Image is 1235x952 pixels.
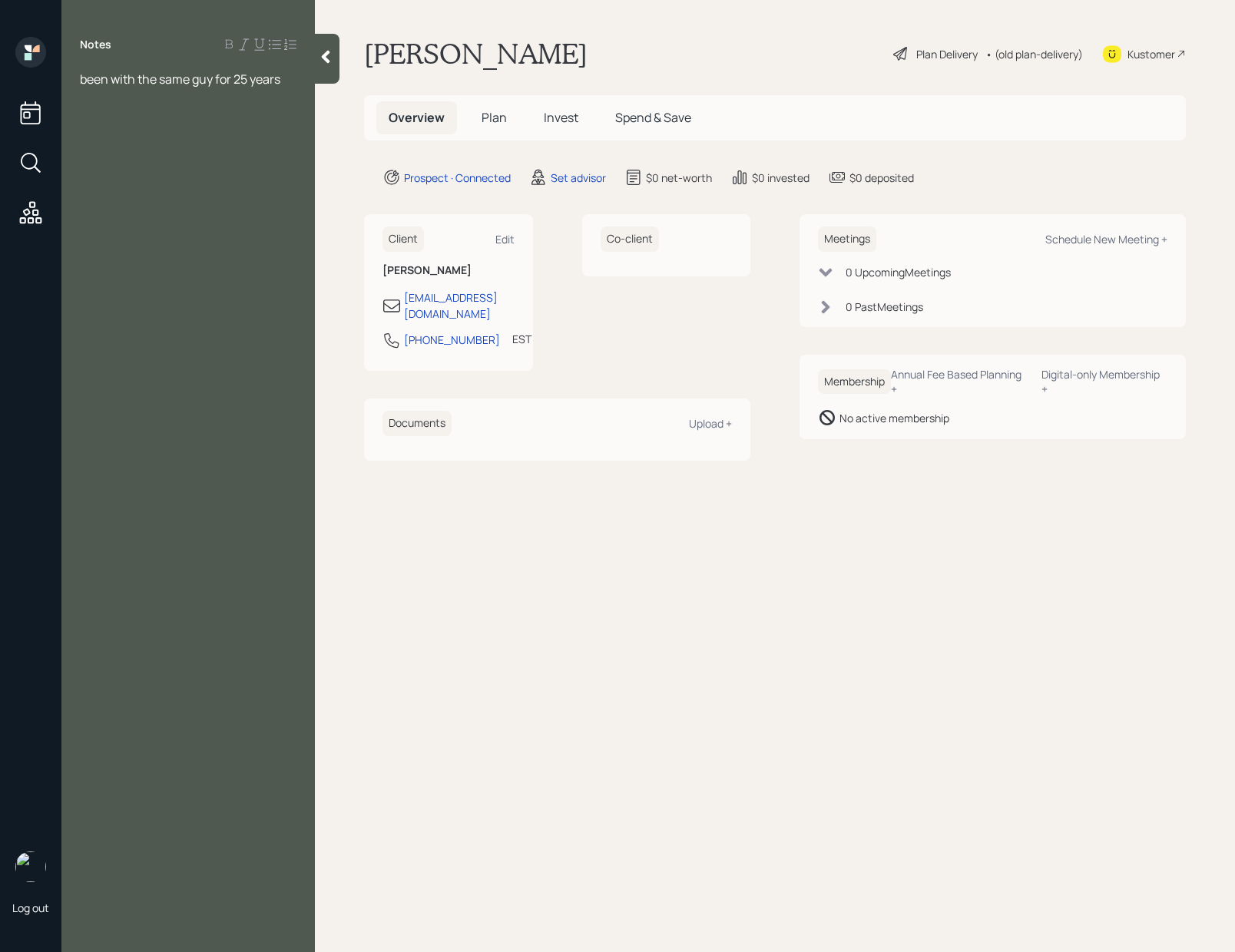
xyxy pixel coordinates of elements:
[404,289,515,322] div: [EMAIL_ADDRESS][DOMAIN_NAME]
[752,170,810,186] div: $0 invested
[12,901,49,915] div: Log out
[404,332,500,348] div: [PHONE_NUMBER]
[551,170,606,186] div: Set advisor
[839,410,949,426] div: No active membership
[80,37,111,52] label: Notes
[482,109,507,126] span: Plan
[916,46,978,62] div: Plan Delivery
[985,46,1083,62] div: • (old plan-delivery)
[1127,46,1175,62] div: Kustomer
[601,226,659,252] h6: Co-client
[689,416,732,431] div: Upload +
[15,851,46,882] img: retirable_logo.png
[382,226,424,252] h6: Client
[891,367,1029,396] div: Annual Fee Based Planning +
[382,411,452,436] h6: Documents
[1045,232,1167,246] div: Schedule New Meeting +
[846,264,951,280] div: 0 Upcoming Meeting s
[846,299,923,315] div: 0 Past Meeting s
[80,71,280,88] span: been with the same guy for 25 years
[382,264,515,277] h6: [PERSON_NAME]
[818,369,891,395] h6: Membership
[849,170,914,186] div: $0 deposited
[615,109,691,126] span: Spend & Save
[1041,367,1167,396] div: Digital-only Membership +
[495,232,515,246] div: Edit
[512,331,531,347] div: EST
[364,37,588,71] h1: [PERSON_NAME]
[544,109,578,126] span: Invest
[404,170,511,186] div: Prospect · Connected
[389,109,445,126] span: Overview
[646,170,712,186] div: $0 net-worth
[818,226,876,252] h6: Meetings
